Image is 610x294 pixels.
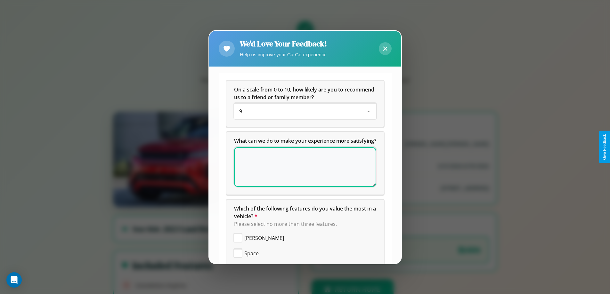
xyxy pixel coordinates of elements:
span: What can we do to make your experience more satisfying? [234,137,376,144]
p: Help us improve your CarGo experience [240,50,327,59]
span: On a scale from 0 to 10, how likely are you to recommend us to a friend or family member? [234,86,376,101]
span: 9 [239,108,242,115]
h5: On a scale from 0 to 10, how likely are you to recommend us to a friend or family member? [234,86,376,101]
div: Give Feedback [602,134,607,160]
span: Which of the following features do you value the most in a vehicle? [234,205,377,220]
div: On a scale from 0 to 10, how likely are you to recommend us to a friend or family member? [234,104,376,119]
div: Open Intercom Messenger [6,272,22,288]
h2: We'd Love Your Feedback! [240,38,327,49]
span: Please select no more than three features. [234,220,337,227]
div: On a scale from 0 to 10, how likely are you to recommend us to a friend or family member? [226,81,384,127]
span: Space [244,250,259,257]
span: [PERSON_NAME] [244,234,284,242]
